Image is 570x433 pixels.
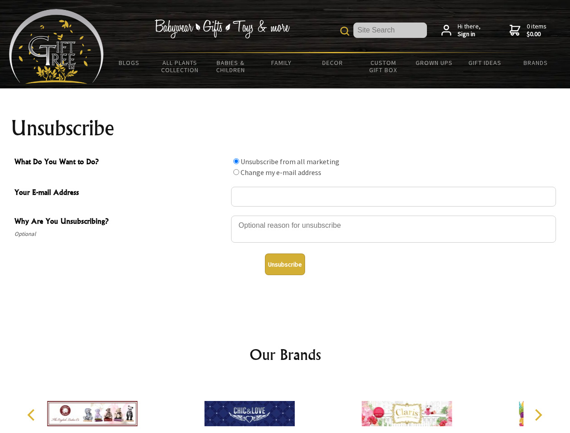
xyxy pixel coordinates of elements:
span: Your E-mail Address [14,187,227,200]
textarea: Why Are You Unsubscribing? [231,216,556,243]
input: What Do You Want to Do? [233,169,239,175]
a: BLOGS [104,53,155,72]
a: Decor [307,53,358,72]
h2: Our Brands [18,344,552,365]
button: Next [528,405,548,425]
strong: Sign in [458,30,481,38]
img: Babywear - Gifts - Toys & more [154,19,290,38]
a: Family [256,53,307,72]
span: Hi there, [458,23,481,38]
h1: Unsubscribe [11,117,560,139]
a: Grown Ups [408,53,459,72]
a: Custom Gift Box [358,53,409,79]
input: Your E-mail Address [231,187,556,207]
button: Unsubscribe [265,253,305,275]
a: Gift Ideas [459,53,510,72]
a: Babies & Children [205,53,256,79]
input: Site Search [353,23,427,38]
label: Unsubscribe from all marketing [241,157,339,166]
a: Brands [510,53,561,72]
span: 0 items [527,22,547,38]
a: 0 items$0.00 [510,23,547,38]
img: product search [340,27,349,36]
img: Babyware - Gifts - Toys and more... [9,9,104,84]
span: Optional [14,229,227,240]
button: Previous [23,405,42,425]
span: What Do You Want to Do? [14,156,227,169]
strong: $0.00 [527,30,547,38]
input: What Do You Want to Do? [233,158,239,164]
a: Hi there,Sign in [441,23,481,38]
label: Change my e-mail address [241,168,321,177]
span: Why Are You Unsubscribing? [14,216,227,229]
a: All Plants Collection [155,53,206,79]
